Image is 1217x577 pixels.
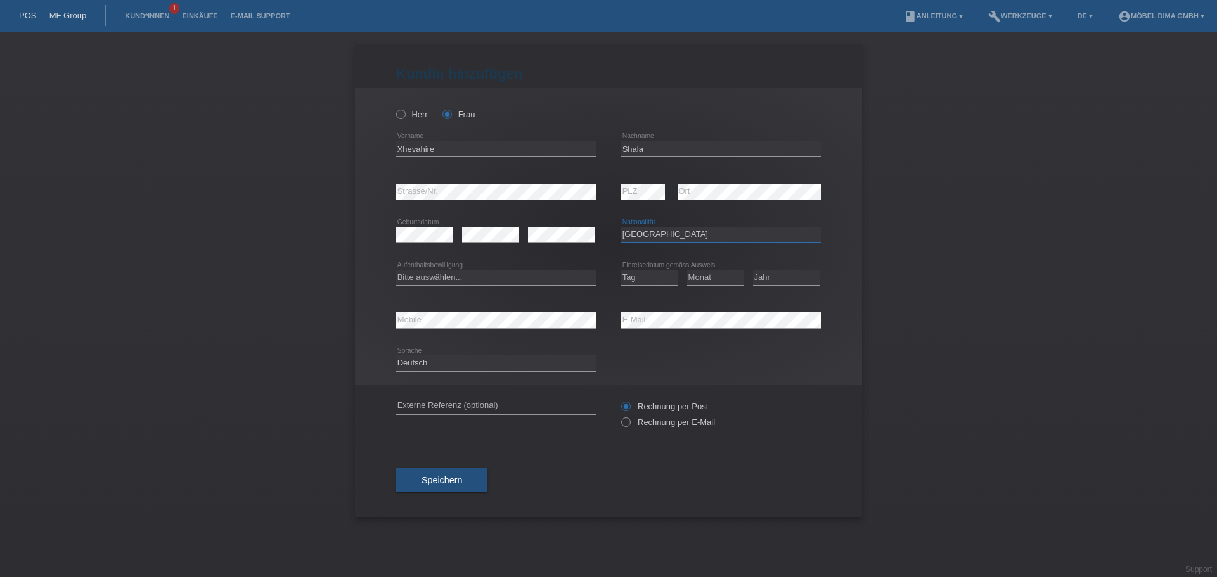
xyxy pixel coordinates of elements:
h1: Kundin hinzufügen [396,66,821,82]
input: Frau [442,110,451,118]
a: DE ▾ [1071,12,1099,20]
label: Rechnung per Post [621,402,708,411]
a: account_circleMöbel DIMA GmbH ▾ [1112,12,1211,20]
input: Rechnung per Post [621,402,629,417]
label: Rechnung per E-Mail [621,417,715,427]
label: Frau [442,110,475,119]
a: POS — MF Group [19,11,86,20]
input: Rechnung per E-Mail [621,417,629,433]
input: Herr [396,110,404,118]
i: build [988,10,1001,23]
a: buildWerkzeuge ▾ [982,12,1059,20]
i: account_circle [1118,10,1131,23]
a: E-Mail Support [224,12,297,20]
span: Speichern [422,475,462,485]
a: Kund*innen [119,12,176,20]
a: bookAnleitung ▾ [898,12,969,20]
span: 1 [169,3,179,14]
a: Einkäufe [176,12,224,20]
a: Support [1185,565,1212,574]
i: book [904,10,917,23]
label: Herr [396,110,428,119]
button: Speichern [396,468,487,492]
